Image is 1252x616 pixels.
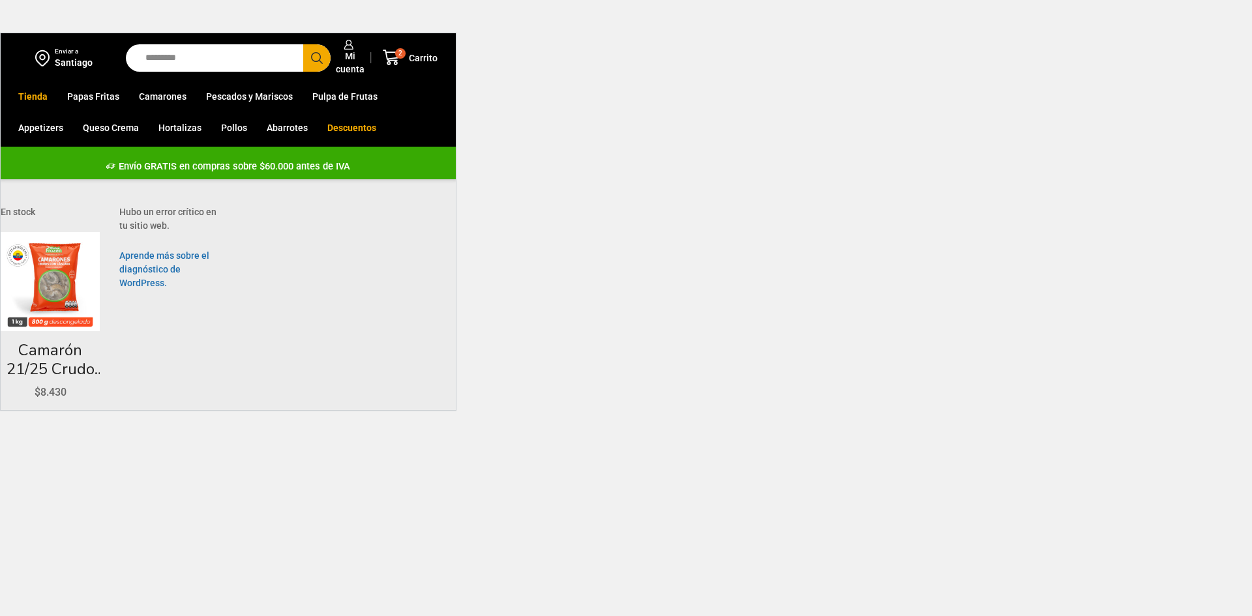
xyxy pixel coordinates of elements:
a: Descuentos [321,115,383,140]
span: Mi cuenta [333,50,365,76]
a: Queso Crema [76,115,145,140]
a: Pollos [215,115,254,140]
a: Tienda [12,84,54,109]
a: Mi cuenta [329,33,365,82]
p: En stock [1,205,100,219]
a: Pescados y Mariscos [200,84,299,109]
span: $ [35,386,40,398]
a: Abarrotes [260,115,314,140]
div: Santiago [55,56,93,69]
a: Aprende más sobre el diagnóstico de WordPress. [119,250,209,288]
a: Papas Fritas [61,84,126,109]
button: Search button [303,44,331,72]
a: Camarón 21/25 Crudo con Cáscara – Gold – Caja 10 kg [1,341,100,379]
bdi: 8.430 [35,386,67,398]
a: Camarones [132,84,193,109]
img: address-field-icon.svg [35,47,55,69]
a: Hortalizas [152,115,208,140]
div: Enviar a [55,47,93,56]
a: Pulpa de Frutas [306,84,384,109]
a: Appetizers [12,115,70,140]
a: 2 Carrito [378,42,443,73]
span: 2 [395,48,406,59]
p: Hubo un error crítico en tu sitio web. [119,205,218,233]
span: Carrito [406,51,438,65]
